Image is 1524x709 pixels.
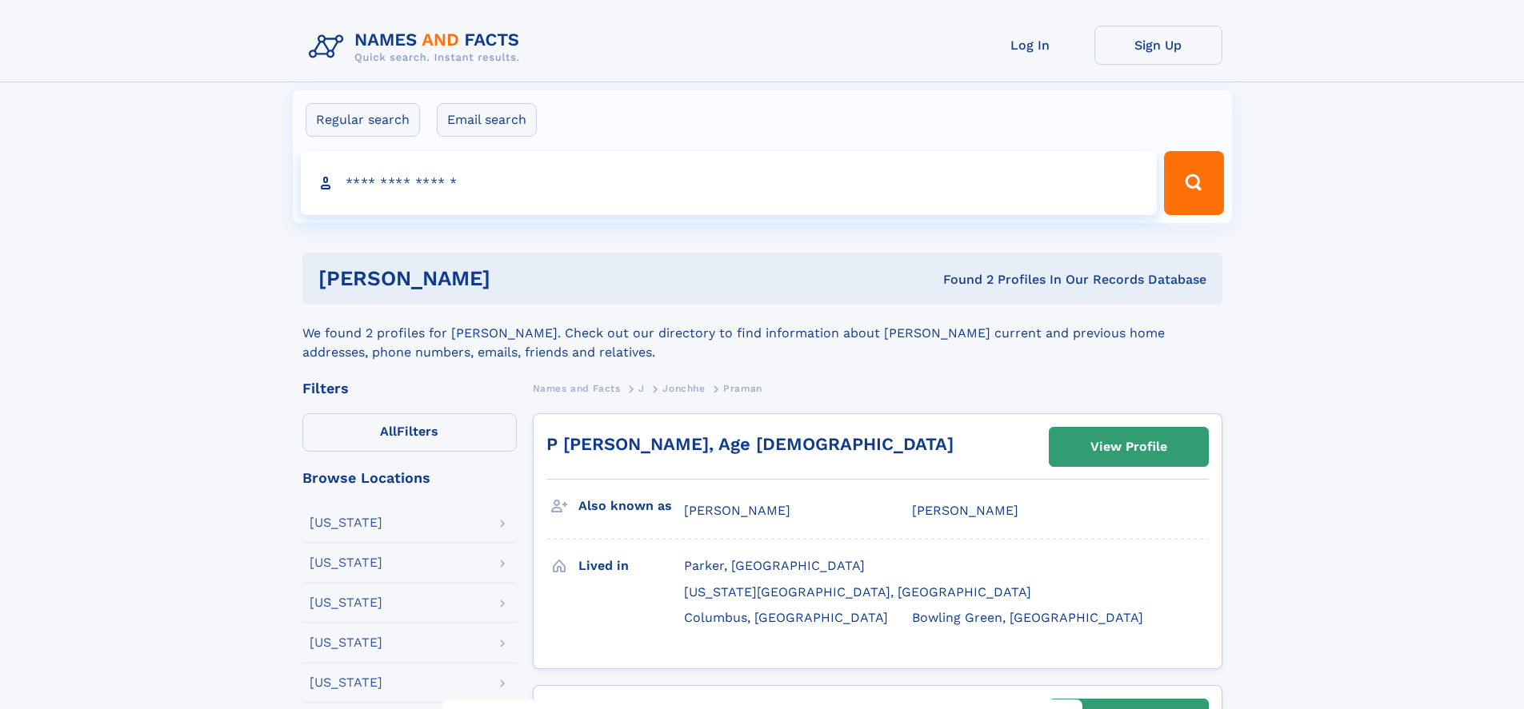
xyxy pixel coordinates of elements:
[318,269,717,289] h1: [PERSON_NAME]
[310,556,382,569] div: [US_STATE]
[638,378,645,398] a: J
[912,503,1018,518] span: [PERSON_NAME]
[302,305,1222,362] div: We found 2 profiles for [PERSON_NAME]. Check out our directory to find information about [PERSON_...
[310,676,382,689] div: [US_STATE]
[966,26,1094,65] a: Log In
[306,103,420,137] label: Regular search
[533,378,621,398] a: Names and Facts
[662,383,705,394] span: Jonchhe
[578,552,684,580] h3: Lived in
[662,378,705,398] a: Jonchhe
[302,413,517,452] label: Filters
[302,381,517,396] div: Filters
[578,492,684,520] h3: Also known as
[302,471,517,485] div: Browse Locations
[1094,26,1222,65] a: Sign Up
[437,103,537,137] label: Email search
[1164,151,1223,215] button: Search Button
[302,26,533,69] img: Logo Names and Facts
[912,610,1143,625] span: Bowling Green, [GEOGRAPHIC_DATA]
[301,151,1158,215] input: search input
[684,558,865,573] span: Parker, [GEOGRAPHIC_DATA]
[1050,428,1208,466] a: View Profile
[638,383,645,394] span: J
[717,271,1206,289] div: Found 2 Profiles In Our Records Database
[684,584,1031,599] span: [US_STATE][GEOGRAPHIC_DATA], [GEOGRAPHIC_DATA]
[310,636,382,649] div: [US_STATE]
[310,596,382,609] div: [US_STATE]
[546,434,954,454] a: P [PERSON_NAME], Age [DEMOGRAPHIC_DATA]
[723,383,762,394] span: Praman
[380,424,397,439] span: All
[684,503,790,518] span: [PERSON_NAME]
[310,516,382,529] div: [US_STATE]
[1090,428,1167,465] div: View Profile
[684,610,888,625] span: Columbus, [GEOGRAPHIC_DATA]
